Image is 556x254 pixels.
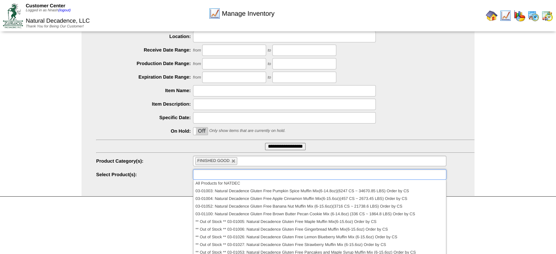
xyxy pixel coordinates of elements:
[209,8,220,19] img: line_graph.gif
[96,61,193,66] label: Production Date Range:
[527,10,539,22] img: calendarprod.gif
[96,74,193,80] label: Expiration Date Range:
[193,187,446,195] li: 03-01003: Natural Decadence Gluten Free Pumpkin Spice Muffin Mix(6-14.8oz)(6247 CS ~ 34670.85 LBS...
[193,218,446,226] li: ** Out of Stock ** 03-01005: Natural Decadence Gluten Free Maple Muffin Mix(6-15.6oz) Order by CS
[193,75,201,80] span: from
[193,241,446,249] li: ** Out of Stock ** 03-01027: Natural Decadence Gluten Free Strawberry Muffin Mix (6-15.6oz) Order...
[58,8,71,12] a: (logout)
[268,48,271,53] span: to
[193,128,208,135] label: Off
[193,62,201,66] span: from
[3,3,23,28] img: ZoRoCo_Logo(Green%26Foil)%20jpg.webp
[197,159,230,163] span: FINISHED GOOD
[193,195,446,203] li: 03-01004: Natural Decadence Gluten Free Apple Cinnamon Muffin Mix(6-15.6oz)(457 CS ~ 2673.45 LBS)...
[193,211,446,218] li: 03-01100: Natural Decadence Gluten Free Brown Butter Pecan Cookie Mix (6-14.8oz) (336 CS ~ 1864.8...
[514,10,525,22] img: graph.gif
[26,8,71,12] span: Logged in as Nnash
[209,129,285,133] span: Only show items that are currently on hold.
[96,88,193,93] label: Item Name:
[96,158,193,164] label: Product Category(s):
[268,75,271,80] span: to
[193,48,201,53] span: from
[26,18,90,24] span: Natural Decadence, LLC
[96,172,193,177] label: Select Product(s):
[193,203,446,211] li: 03-01052: Natural Decadence Gluten Free Banana Nut Muffin Mix (6-15.6oz)(3716 CS ~ 21738.6 LBS) O...
[193,127,208,135] div: OnOff
[96,115,193,120] label: Specific Date:
[96,128,193,134] label: On Hold:
[96,101,193,107] label: Item Description:
[96,47,193,53] label: Receive Date Range:
[500,10,511,22] img: line_graph.gif
[193,180,446,187] li: All Products for NATDEC
[486,10,498,22] img: home.gif
[268,62,271,66] span: to
[193,234,446,241] li: ** Out of Stock ** 03-01026: Natural Decadence Gluten Free Lemon Blueberry Muffin Mix (6-15.6oz) ...
[26,3,65,8] span: Customer Center
[222,10,275,18] span: Manage Inventory
[193,226,446,234] li: ** Out of Stock ** 03-01006: Natural Decadence Gluten Free Gingerbread Muffin Mix(6-15.6oz) Order...
[541,10,553,22] img: calendarinout.gif
[96,34,193,39] label: Location:
[26,24,84,29] span: Thank You for Being Our Customer!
